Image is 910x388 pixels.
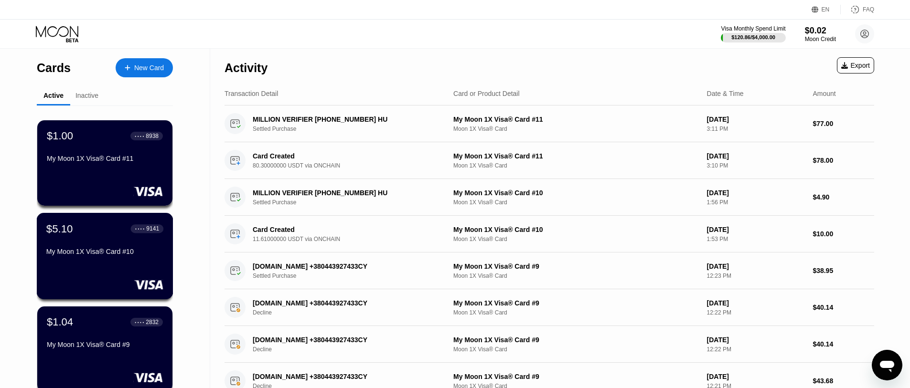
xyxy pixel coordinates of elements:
[453,226,699,233] div: My Moon 1X Visa® Card #10
[116,58,173,77] div: New Card
[453,126,699,132] div: Moon 1X Visa® Card
[46,222,73,235] div: $5.10
[146,319,159,325] div: 2832
[253,346,452,353] div: Decline
[837,57,874,73] div: Export
[225,61,268,75] div: Activity
[813,230,874,238] div: $10.00
[805,26,836,42] div: $0.02Moon Credit
[813,267,874,274] div: $38.95
[453,115,699,123] div: My Moon 1X Visa® Card #11
[453,199,699,206] div: Moon 1X Visa® Card
[707,226,805,233] div: [DATE]
[453,236,699,242] div: Moon 1X Visa® Card
[225,142,874,179] div: Card Created80.30000000 USDT via ONCHAINMy Moon 1X Visa® Card #11Moon 1X Visa® Card[DATE]3:10 PM$...
[453,373,699,380] div: My Moon 1X Visa® Card #9
[75,92,98,99] div: Inactive
[37,120,172,206] div: $1.00● ● ● ●8938My Moon 1X Visa® Card #11
[253,236,452,242] div: 11.61000000 USDT via ONCHAIN
[146,133,159,139] div: 8938
[453,336,699,344] div: My Moon 1X Visa® Card #9
[135,135,144,137] div: ● ● ● ●
[253,373,438,380] div: [DOMAIN_NAME] +380443927433CY
[43,92,64,99] div: Active
[225,90,278,97] div: Transaction Detail
[253,152,438,160] div: Card Created
[47,155,163,162] div: My Moon 1X Visa® Card #11
[453,299,699,307] div: My Moon 1X Visa® Card #9
[453,273,699,279] div: Moon 1X Visa® Card
[805,36,836,42] div: Moon Credit
[707,236,805,242] div: 1:53 PM
[707,309,805,316] div: 12:22 PM
[135,321,144,324] div: ● ● ● ●
[453,189,699,197] div: My Moon 1X Visa® Card #10
[225,326,874,363] div: [DOMAIN_NAME] +380443927433CYDeclineMy Moon 1X Visa® Card #9Moon 1X Visa® Card[DATE]12:22 PM$40.14
[731,34,775,40] div: $120.86 / $4,000.00
[721,25,785,42] div: Visa Monthly Spend Limit$120.86/$4,000.00
[253,115,438,123] div: MILLION VERIFIER [PHONE_NUMBER] HU
[453,90,520,97] div: Card or Product Detail
[707,336,805,344] div: [DATE]
[707,189,805,197] div: [DATE]
[707,199,805,206] div: 1:56 PM
[813,377,874,385] div: $43.68
[707,162,805,169] div: 3:10 PM
[822,6,830,13] div: EN
[225,289,874,326] div: [DOMAIN_NAME] +380443927433CYDeclineMy Moon 1X Visa® Card #9Moon 1X Visa® Card[DATE]12:22 PM$40.14
[253,226,438,233] div: Card Created
[707,90,744,97] div: Date & Time
[841,5,874,14] div: FAQ
[707,152,805,160] div: [DATE]
[707,262,805,270] div: [DATE]
[813,304,874,311] div: $40.14
[253,273,452,279] div: Settled Purchase
[707,273,805,279] div: 12:23 PM
[813,120,874,127] div: $77.00
[812,5,841,14] div: EN
[453,346,699,353] div: Moon 1X Visa® Card
[253,189,438,197] div: MILLION VERIFIER [PHONE_NUMBER] HU
[707,126,805,132] div: 3:11 PM
[707,373,805,380] div: [DATE]
[37,213,172,299] div: $5.10● ● ● ●9141My Moon 1X Visa® Card #10
[47,341,163,348] div: My Moon 1X Visa® Card #9
[225,105,874,142] div: MILLION VERIFIER [PHONE_NUMBER] HUSettled PurchaseMy Moon 1X Visa® Card #11Moon 1X Visa® Card[DAT...
[453,262,699,270] div: My Moon 1X Visa® Card #9
[135,227,145,230] div: ● ● ● ●
[225,179,874,216] div: MILLION VERIFIER [PHONE_NUMBER] HUSettled PurchaseMy Moon 1X Visa® Card #10Moon 1X Visa® Card[DAT...
[453,162,699,169] div: Moon 1X Visa® Card
[453,309,699,316] div: Moon 1X Visa® Card
[453,152,699,160] div: My Moon 1X Visa® Card #11
[813,193,874,201] div: $4.90
[253,126,452,132] div: Settled Purchase
[46,248,163,255] div: My Moon 1X Visa® Card #10
[872,350,902,380] iframe: Кнопка запуска окна обмена сообщениями
[225,216,874,252] div: Card Created11.61000000 USDT via ONCHAINMy Moon 1X Visa® Card #10Moon 1X Visa® Card[DATE]1:53 PM$...
[253,199,452,206] div: Settled Purchase
[813,340,874,348] div: $40.14
[37,61,71,75] div: Cards
[805,26,836,36] div: $0.02
[253,262,438,270] div: [DOMAIN_NAME] +380443927433CY
[253,162,452,169] div: 80.30000000 USDT via ONCHAIN
[47,130,73,142] div: $1.00
[47,316,73,328] div: $1.04
[707,346,805,353] div: 12:22 PM
[253,336,438,344] div: [DOMAIN_NAME] +380443927433CY
[146,225,159,232] div: 9141
[841,62,870,69] div: Export
[721,25,785,32] div: Visa Monthly Spend Limit
[707,299,805,307] div: [DATE]
[707,115,805,123] div: [DATE]
[225,252,874,289] div: [DOMAIN_NAME] +380443927433CYSettled PurchaseMy Moon 1X Visa® Card #9Moon 1X Visa® Card[DATE]12:2...
[134,64,164,72] div: New Card
[863,6,874,13] div: FAQ
[813,90,835,97] div: Amount
[253,299,438,307] div: [DOMAIN_NAME] +380443927433CY
[813,157,874,164] div: $78.00
[253,309,452,316] div: Decline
